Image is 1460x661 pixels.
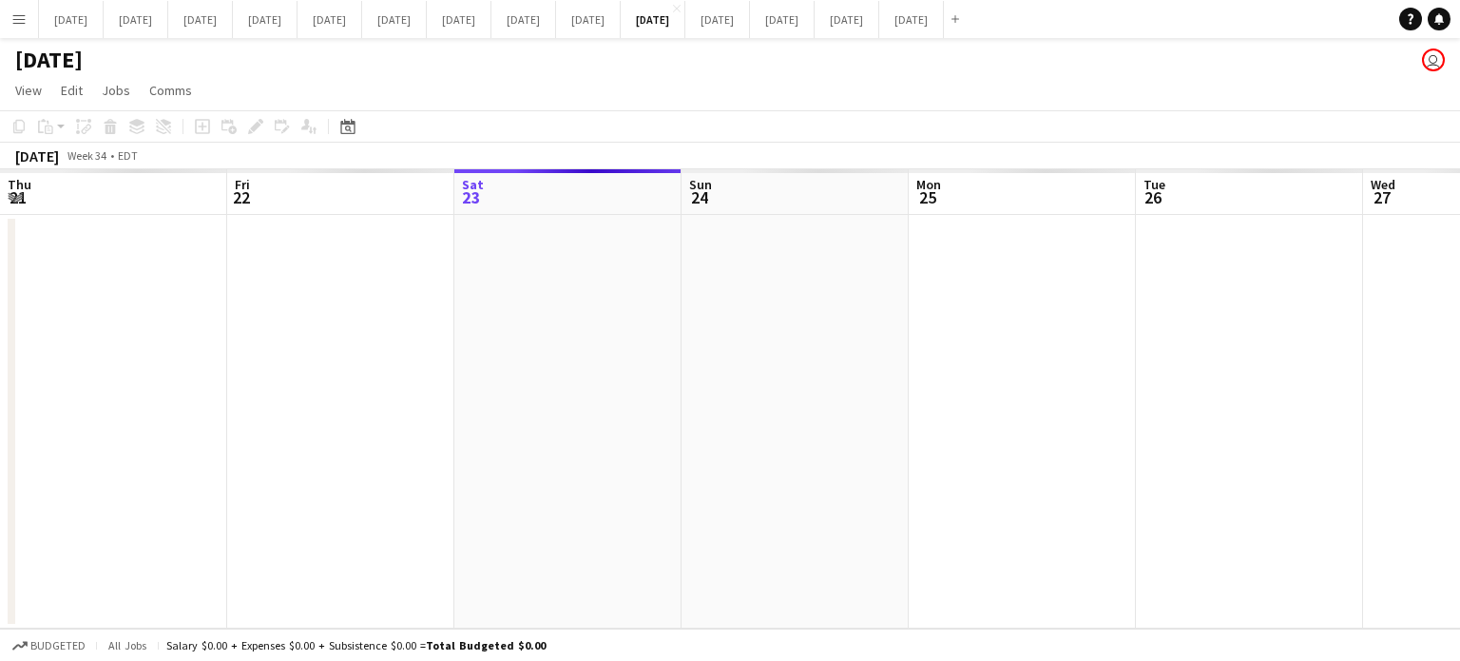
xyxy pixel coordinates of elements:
[427,1,491,38] button: [DATE]
[39,1,104,38] button: [DATE]
[10,635,88,656] button: Budgeted
[168,1,233,38] button: [DATE]
[1143,176,1165,193] span: Tue
[686,186,712,208] span: 24
[362,1,427,38] button: [DATE]
[142,78,200,103] a: Comms
[491,1,556,38] button: [DATE]
[462,176,484,193] span: Sat
[916,176,941,193] span: Mon
[685,1,750,38] button: [DATE]
[750,1,815,38] button: [DATE]
[149,82,192,99] span: Comms
[689,176,712,193] span: Sun
[94,78,138,103] a: Jobs
[15,46,83,74] h1: [DATE]
[1368,186,1395,208] span: 27
[30,639,86,652] span: Budgeted
[15,82,42,99] span: View
[8,176,31,193] span: Thu
[298,1,362,38] button: [DATE]
[8,78,49,103] a: View
[61,82,83,99] span: Edit
[233,1,298,38] button: [DATE]
[104,1,168,38] button: [DATE]
[879,1,944,38] button: [DATE]
[1141,186,1165,208] span: 26
[426,638,546,652] span: Total Budgeted $0.00
[102,82,130,99] span: Jobs
[15,146,59,165] div: [DATE]
[1422,49,1445,71] app-user-avatar: Jolanta Rokowski
[105,638,150,652] span: All jobs
[621,1,685,38] button: [DATE]
[63,148,110,163] span: Week 34
[118,148,138,163] div: EDT
[815,1,879,38] button: [DATE]
[166,638,546,652] div: Salary $0.00 + Expenses $0.00 + Subsistence $0.00 =
[913,186,941,208] span: 25
[232,186,250,208] span: 22
[556,1,621,38] button: [DATE]
[53,78,90,103] a: Edit
[1371,176,1395,193] span: Wed
[5,186,31,208] span: 21
[235,176,250,193] span: Fri
[459,186,484,208] span: 23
